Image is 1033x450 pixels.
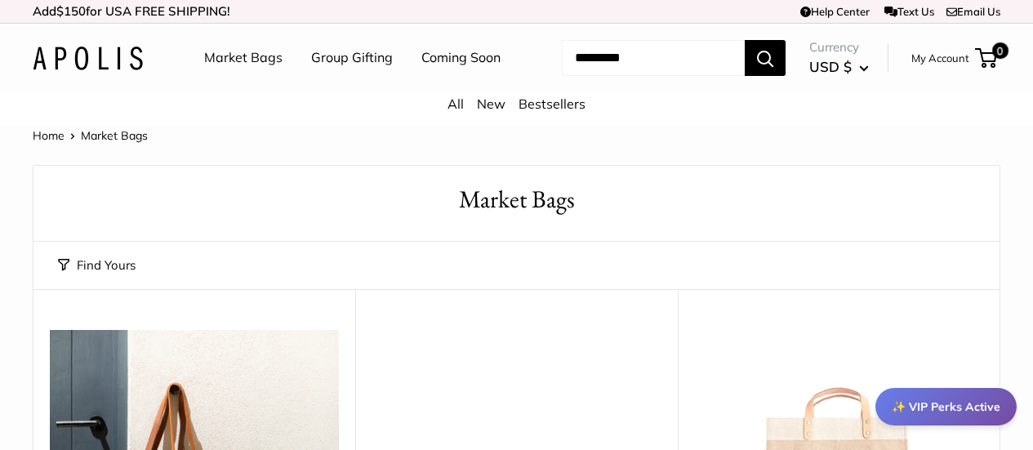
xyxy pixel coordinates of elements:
span: Market Bags [81,128,148,143]
span: USD $ [809,58,852,75]
a: Coming Soon [421,46,501,70]
button: USD $ [809,54,869,80]
a: My Account [911,48,969,68]
span: 0 [992,42,1009,59]
button: Find Yours [58,254,136,277]
img: Apolis [33,47,143,70]
a: 0 [977,48,997,68]
a: Group Gifting [311,46,393,70]
button: Search [745,40,786,76]
a: All [447,96,464,112]
a: Home [33,128,65,143]
nav: Breadcrumb [33,125,148,146]
a: Text Us [884,5,934,18]
a: Email Us [946,5,1000,18]
a: New [477,96,505,112]
span: $150 [56,3,86,19]
span: Currency [809,36,869,59]
div: ✨ VIP Perks Active [875,388,1017,425]
h1: Market Bags [58,182,975,217]
a: Help Center [800,5,870,18]
a: Market Bags [204,46,283,70]
input: Search... [562,40,745,76]
a: Bestsellers [519,96,586,112]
